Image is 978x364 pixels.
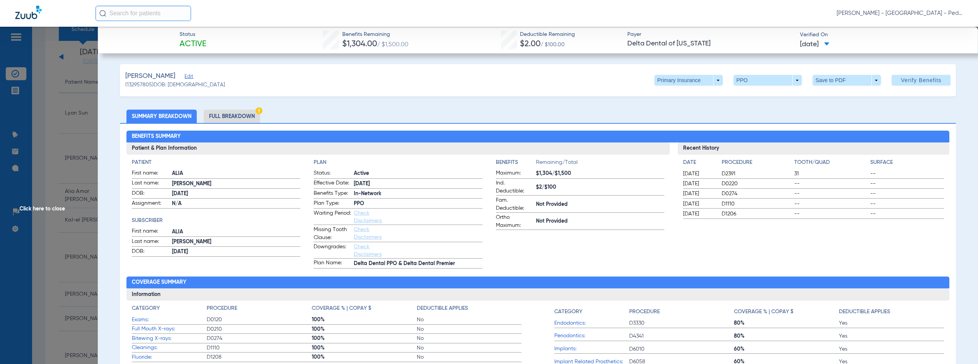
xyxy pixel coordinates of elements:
app-breakdown-title: Plan [314,159,482,167]
span: Last name: [132,179,169,188]
span: Not Provided [536,217,664,225]
span: / $100.00 [541,42,565,47]
li: Summary Breakdown [126,110,197,123]
span: 100% [312,344,417,352]
span: $1,304/$1,500 [536,170,664,178]
h4: Tooth/Quad [794,159,868,167]
app-breakdown-title: Deductible Applies [417,304,522,315]
app-breakdown-title: Procedure [207,304,312,315]
span: Assignment: [132,199,169,209]
span: Status [180,31,206,39]
span: Verify Benefits [901,77,941,83]
span: Edit [185,74,191,81]
span: Exams: [132,316,207,324]
app-breakdown-title: Procedure [629,304,734,319]
span: Bitewing X-rays: [132,335,207,343]
app-breakdown-title: Surface [870,159,944,169]
span: $2/$100 [536,183,664,191]
span: -- [870,170,944,178]
img: Search Icon [99,10,106,17]
span: Active [180,39,206,50]
span: [DATE] [172,248,300,256]
span: -- [794,210,868,218]
h4: Date [683,159,715,167]
img: Zuub Logo [15,6,42,19]
span: Periodontics: [554,332,629,340]
app-breakdown-title: Tooth/Quad [794,159,868,169]
span: 31 [794,170,868,178]
span: Last name: [132,238,169,247]
span: Active [354,170,482,178]
span: -- [870,180,944,188]
h4: Procedure [722,159,792,167]
span: [PERSON_NAME] [125,71,175,81]
button: Save to PDF [813,75,881,86]
span: Full Mouth X-rays: [132,325,207,333]
span: 60% [734,345,839,353]
span: D0274 [722,190,792,197]
span: D1208 [207,353,312,361]
app-breakdown-title: Coverage % | Copay $ [734,304,839,319]
span: -- [794,200,868,208]
span: -- [870,210,944,218]
span: -- [870,200,944,208]
span: Deductible Remaining [520,31,575,39]
span: ALIA [172,170,300,178]
span: [DATE] [683,180,715,188]
span: In-Network [354,190,482,198]
span: [PERSON_NAME] - [GEOGRAPHIC_DATA] - Pedo | The Super Dentists [837,10,963,17]
span: Payer [627,31,793,39]
span: No [417,335,522,342]
span: No [417,344,522,352]
span: (132957805) DOB: [DEMOGRAPHIC_DATA] [125,81,225,89]
span: Status: [314,169,351,178]
app-breakdown-title: Procedure [722,159,792,169]
span: D0210 [207,325,312,333]
span: D0120 [207,316,312,324]
span: 100% [312,353,417,361]
span: D3330 [629,319,734,327]
span: Downgrades: [314,243,351,258]
span: [DATE] [800,40,829,49]
span: [DATE] [172,190,300,198]
h4: Surface [870,159,944,167]
span: Plan Type: [314,199,351,209]
h4: Coverage % | Copay $ [312,304,371,312]
span: Maximum: [496,169,533,178]
span: 100% [312,316,417,324]
span: Benefits Remaining [342,31,408,39]
span: / $1,500.00 [377,42,408,48]
span: Verified On [800,31,966,39]
h3: Recent History [678,142,949,155]
h4: Patient [132,159,300,167]
span: Ind. Deductible: [496,179,533,195]
img: Hazard [256,107,262,114]
iframe: Chat Widget [940,327,978,364]
app-breakdown-title: Deductible Applies [839,304,944,319]
span: 80% [734,332,839,340]
h4: Deductible Applies [839,308,890,316]
span: DOB: [132,248,169,257]
span: -- [794,180,868,188]
span: Not Provided [536,201,664,209]
span: D1110 [722,200,792,208]
span: Remaining/Total [536,159,664,169]
span: [DATE] [354,180,482,188]
h4: Subscriber [132,217,300,225]
span: [PERSON_NAME] [172,238,300,246]
h4: Benefits [496,159,536,167]
span: Yes [839,332,944,340]
h4: Procedure [629,308,660,316]
span: D1206 [722,210,792,218]
a: Check Disclaimers [354,227,382,240]
span: Fam. Deductible: [496,196,533,212]
span: Yes [839,319,944,327]
span: Waiting Period: [314,209,351,225]
input: Search for patients [96,6,191,21]
span: -- [870,190,944,197]
h3: Patient & Plan Information [126,142,670,155]
button: Primary Insurance [654,75,723,86]
span: 100% [312,335,417,342]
